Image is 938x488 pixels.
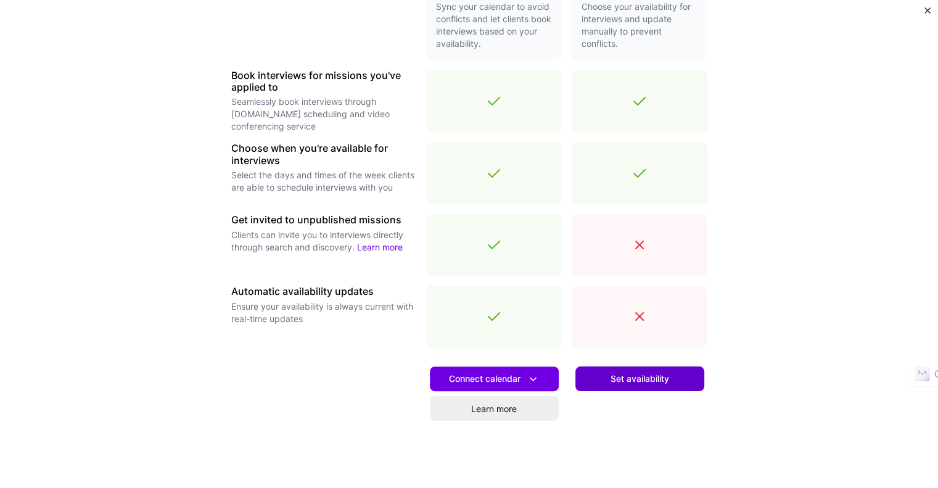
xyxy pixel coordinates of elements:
h3: Style [5,39,180,52]
button: Close [924,7,931,20]
h3: Book interviews for missions you've applied to [231,70,416,93]
label: Font Size [5,75,43,85]
span: 16 px [15,86,35,96]
h3: Choose when you're available for interviews [231,143,416,166]
p: Sync your calendar to avoid conflicts and let clients book interviews based on your availability. [436,1,552,50]
p: Clients can invite you to interviews directly through search and discovery. [231,229,416,254]
i: icon DownArrowWhite [527,373,540,386]
a: Learn more [357,242,403,252]
p: Ensure your availability is always current with real-time updates [231,300,416,325]
div: Outline [5,5,180,16]
p: Seamlessly book interviews through [DOMAIN_NAME] scheduling and video conferencing service [231,96,416,133]
p: Choose your availability for interviews and update manually to prevent conflicts. [582,1,697,50]
a: Learn more [430,396,559,421]
p: Select the days and times of the week clients are able to schedule interviews with you [231,169,416,194]
a: Back to Top [19,16,67,27]
button: Set availability [575,366,704,391]
h3: Automatic availability updates [231,286,416,297]
span: Set availability [611,373,669,385]
h3: Get invited to unpublished missions [231,214,416,226]
button: Connect calendar [430,366,559,391]
span: Connect calendar [449,373,540,386]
